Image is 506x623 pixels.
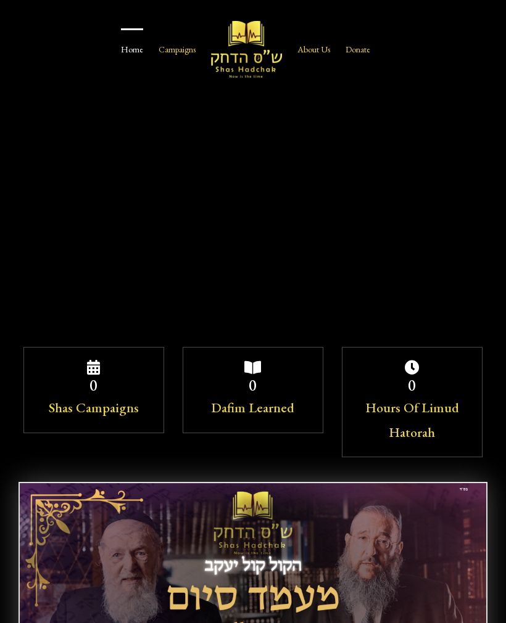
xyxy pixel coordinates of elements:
span: 0 [89,375,97,396]
a: Campaigns [159,28,196,69]
a: Donate [346,28,370,69]
a: Home [121,28,143,69]
span: About Us [297,45,330,54]
span: 0 [249,375,257,396]
div: Dafim Learned [196,396,310,420]
span: Donate [346,45,370,54]
div: Hours Of Limud Hatorah [355,396,470,444]
a: Thumbnail 2 [20,485,486,498]
span: Campaigns [159,45,196,54]
span: Home [121,45,143,54]
img: Shas Hadchak Logo [211,21,282,78]
span: 0 [408,375,416,396]
div: Shas Campaigns [36,396,151,420]
a: About Us [297,28,330,69]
